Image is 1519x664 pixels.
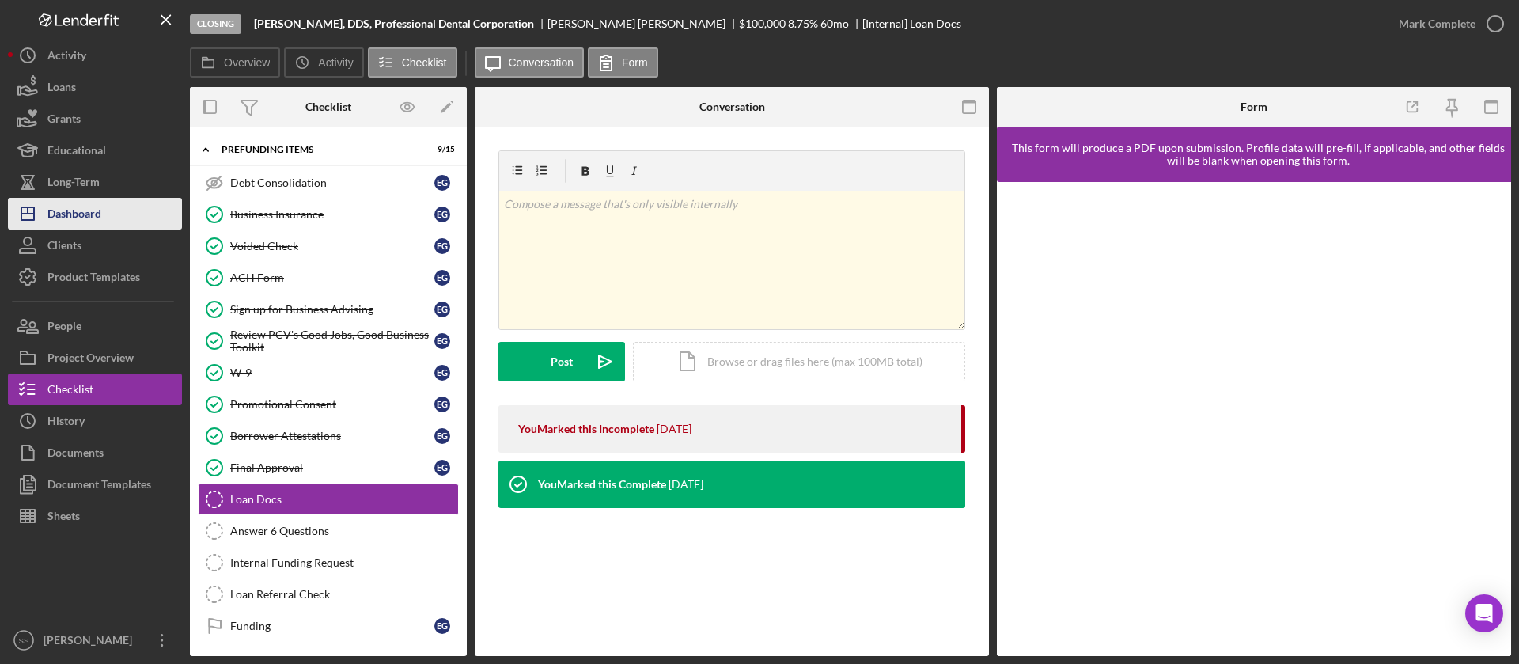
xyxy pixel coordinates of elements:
[198,547,459,579] a: Internal Funding Request
[198,357,459,389] a: W-9EG
[198,452,459,484] a: Final ApprovalEG
[8,469,182,500] button: Document Templates
[230,208,434,221] div: Business Insurance
[538,478,666,491] div: You Marked this Complete
[198,230,459,262] a: Voided CheckEG
[820,17,849,30] div: 60 mo
[254,17,534,30] b: [PERSON_NAME], DDS, Professional Dental Corporation
[551,342,573,381] div: Post
[198,199,459,230] a: Business InsuranceEG
[8,437,182,469] a: Documents
[230,588,458,601] div: Loan Referral Check
[230,620,434,632] div: Funding
[588,47,658,78] button: Form
[230,328,434,354] div: Review PCV's Good Jobs, Good Business Toolkit
[1005,142,1511,167] div: This form will produce a PDF upon submission. Profile data will pre-fill, if applicable, and othe...
[8,624,182,656] button: SS[PERSON_NAME]
[402,56,447,69] label: Checklist
[198,579,459,610] a: Loan Referral Check
[368,47,457,78] button: Checklist
[19,636,29,645] text: SS
[198,167,459,199] a: Debt ConsolidationEG
[284,47,363,78] button: Activity
[222,145,415,154] div: Prefunding Items
[509,56,574,69] label: Conversation
[434,397,450,412] div: E G
[230,525,458,537] div: Answer 6 Questions
[198,325,459,357] a: Review PCV's Good Jobs, Good Business ToolkitEG
[230,271,434,284] div: ACH Form
[1013,198,1497,640] iframe: Lenderfit form
[434,618,450,634] div: E G
[788,17,818,30] div: 8.75 %
[862,17,961,30] div: [Internal] Loan Docs
[198,262,459,294] a: ACH FormEG
[190,47,280,78] button: Overview
[230,556,458,569] div: Internal Funding Request
[230,430,434,442] div: Borrower Attestations
[475,47,585,78] button: Conversation
[8,500,182,532] button: Sheets
[1465,594,1503,632] div: Open Intercom Messenger
[547,17,739,30] div: [PERSON_NAME] [PERSON_NAME]
[198,389,459,420] a: Promotional ConsentEG
[230,493,458,506] div: Loan Docs
[198,294,459,325] a: Sign up for Business AdvisingEG
[230,303,434,316] div: Sign up for Business Advising
[1383,8,1511,40] button: Mark Complete
[47,469,151,504] div: Document Templates
[230,176,434,189] div: Debt Consolidation
[498,342,625,381] button: Post
[434,175,450,191] div: E G
[1399,8,1475,40] div: Mark Complete
[518,423,654,435] div: You Marked this Incomplete
[434,238,450,254] div: E G
[305,101,351,113] div: Checklist
[434,333,450,349] div: E G
[224,56,270,69] label: Overview
[230,366,434,379] div: W-9
[40,624,142,660] div: [PERSON_NAME]
[434,270,450,286] div: E G
[434,428,450,444] div: E G
[230,461,434,474] div: Final Approval
[230,240,434,252] div: Voided Check
[434,365,450,381] div: E G
[434,302,450,317] div: E G
[1241,101,1267,113] div: Form
[699,101,765,113] div: Conversation
[198,610,459,642] a: FundingEG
